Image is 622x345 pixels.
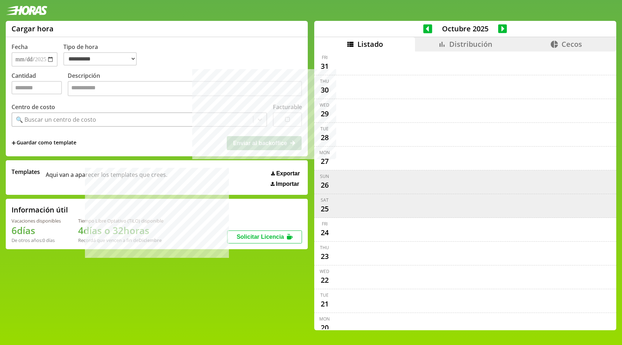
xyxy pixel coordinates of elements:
div: Thu [320,78,329,84]
div: 30 [319,84,330,96]
div: Thu [320,245,329,251]
h1: 6 días [12,224,61,237]
div: Wed [320,102,329,108]
img: logotipo [6,6,48,15]
span: Exportar [276,170,300,177]
span: Templates [12,168,40,176]
span: Aqui van a aparecer los templates que crees. [46,168,167,187]
div: 26 [319,179,330,191]
div: 20 [319,322,330,333]
div: 21 [319,298,330,310]
div: Wed [320,268,329,274]
span: Octubre 2025 [432,24,498,33]
div: 🔍 Buscar un centro de costo [16,116,96,124]
h1: Cargar hora [12,24,54,33]
div: Mon [319,149,330,156]
div: Sat [321,197,329,203]
b: Diciembre [139,237,162,243]
textarea: Descripción [68,81,302,96]
div: Recordá que vencen a fin de [78,237,163,243]
div: De otros años: 0 días [12,237,61,243]
div: Mon [319,316,330,322]
span: Solicitar Licencia [236,234,284,240]
label: Fecha [12,43,28,51]
div: Tiempo Libre Optativo (TiLO) disponible [78,218,163,224]
div: 22 [319,274,330,286]
div: Tue [320,126,329,132]
div: 24 [319,227,330,238]
div: 23 [319,251,330,262]
div: Sun [320,173,329,179]
button: Solicitar Licencia [227,230,302,243]
h2: Información útil [12,205,68,215]
span: Cecos [562,39,582,49]
label: Descripción [68,72,302,98]
span: Listado [357,39,383,49]
div: 29 [319,108,330,120]
span: +Guardar como template [12,139,76,147]
select: Tipo de hora [63,52,137,66]
label: Facturable [273,103,302,111]
div: Fri [322,221,328,227]
div: Fri [322,54,328,61]
span: + [12,139,16,147]
label: Cantidad [12,72,68,98]
div: Vacaciones disponibles [12,218,61,224]
div: scrollable content [314,51,616,330]
div: 27 [319,156,330,167]
h1: 4 días o 32 horas [78,224,163,237]
label: Tipo de hora [63,43,143,67]
span: Importar [276,181,299,187]
span: Distribución [449,39,492,49]
input: Cantidad [12,81,62,94]
div: 28 [319,132,330,143]
div: 31 [319,61,330,72]
div: Tue [320,292,329,298]
label: Centro de costo [12,103,55,111]
div: 25 [319,203,330,215]
button: Exportar [269,170,302,177]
